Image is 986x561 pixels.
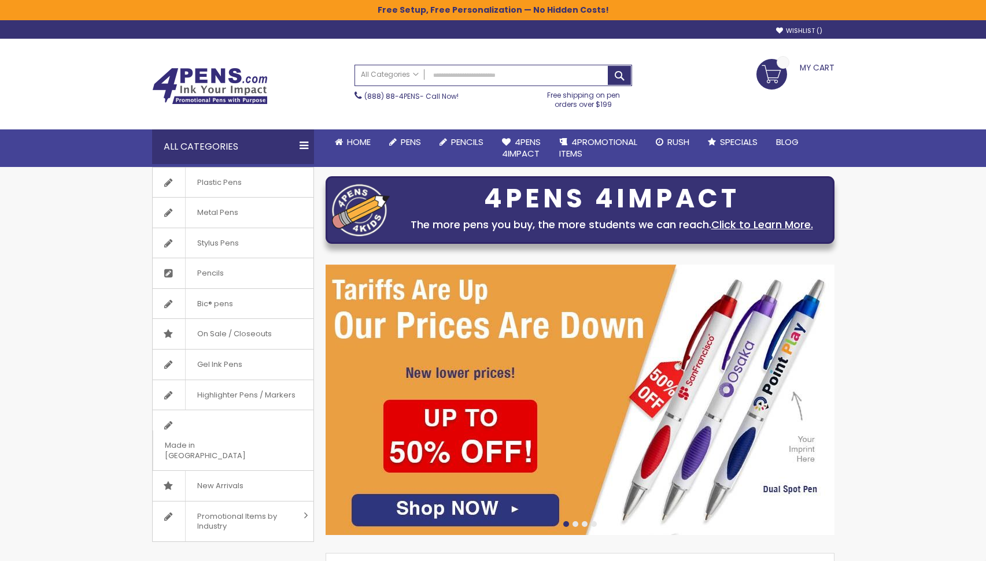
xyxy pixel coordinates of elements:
a: Metal Pens [153,198,313,228]
a: Promotional Items by Industry [153,501,313,541]
img: 4Pens Custom Pens and Promotional Products [152,68,268,105]
a: Bic® pens [153,289,313,319]
a: 4Pens4impact [493,129,550,167]
span: On Sale / Closeouts [185,319,283,349]
span: All Categories [361,70,419,79]
a: Gel Ink Pens [153,350,313,380]
a: Plastic Pens [153,168,313,198]
a: New Arrivals [153,471,313,501]
span: Bic® pens [185,289,245,319]
span: Specials [720,136,758,148]
a: Made in [GEOGRAPHIC_DATA] [153,410,313,470]
span: Blog [776,136,799,148]
a: (888) 88-4PENS [364,91,420,101]
a: 4PROMOTIONALITEMS [550,129,647,167]
a: Highlighter Pens / Markers [153,380,313,410]
a: Stylus Pens [153,228,313,258]
a: Pencils [153,258,313,288]
span: Home [347,136,371,148]
a: Blog [767,129,808,155]
a: Pens [380,129,430,155]
span: Made in [GEOGRAPHIC_DATA] [153,430,285,470]
a: Rush [647,129,699,155]
span: Promotional Items by Industry [185,501,300,541]
span: Plastic Pens [185,168,253,198]
a: Home [326,129,380,155]
span: Stylus Pens [185,228,250,258]
a: Wishlist [776,27,822,35]
img: /cheap-promotional-products.html [326,265,834,535]
span: 4Pens 4impact [502,136,541,159]
a: On Sale / Closeouts [153,319,313,349]
a: All Categories [355,65,424,84]
span: Pencils [185,258,235,288]
a: Click to Learn More. [711,217,813,232]
img: four_pen_logo.png [332,184,390,236]
div: Free shipping on pen orders over $199 [535,86,632,109]
div: 4PENS 4IMPACT [396,187,828,211]
span: Rush [667,136,689,148]
div: All Categories [152,129,314,164]
span: New Arrivals [185,471,255,501]
span: 4PROMOTIONAL ITEMS [559,136,637,159]
span: - Call Now! [364,91,459,101]
span: Metal Pens [185,198,250,228]
a: Pencils [430,129,493,155]
span: Gel Ink Pens [185,350,254,380]
a: Specials [699,129,767,155]
span: Highlighter Pens / Markers [185,380,307,410]
span: Pens [401,136,421,148]
div: The more pens you buy, the more students we can reach. [396,217,828,233]
span: Pencils [451,136,483,148]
